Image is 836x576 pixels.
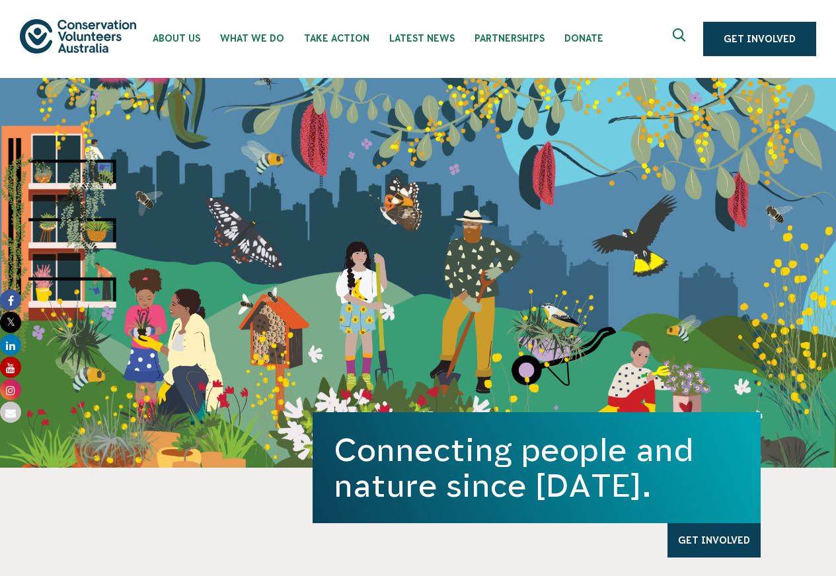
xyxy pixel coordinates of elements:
span: Partnerships [475,33,545,44]
h1: Connecting people and nature since [DATE]. [334,432,740,503]
span: Expand search box [673,28,689,50]
span: What We Do [220,33,284,44]
span: Take Action [304,33,369,44]
a: Get Involved [667,523,761,558]
span: Latest News [389,33,455,44]
img: logo.svg [20,19,136,53]
a: Get Involved [703,22,816,56]
span: Donate [564,33,603,44]
button: Expand search box Close search box [665,23,697,55]
span: About Us [153,33,200,44]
